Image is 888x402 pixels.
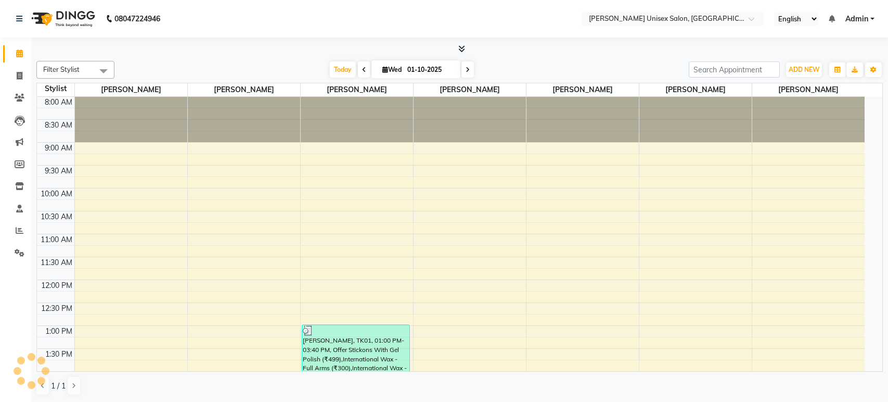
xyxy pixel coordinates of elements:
b: 08047224946 [114,4,160,33]
span: [PERSON_NAME] [75,83,187,96]
button: ADD NEW [786,62,822,77]
span: [PERSON_NAME] [301,83,413,96]
div: 10:00 AM [38,189,74,199]
span: Wed [380,66,404,73]
span: Filter Stylist [43,65,80,73]
span: [PERSON_NAME] [752,83,865,96]
span: [PERSON_NAME] [639,83,752,96]
input: Search Appointment [689,61,780,78]
div: Stylist [37,83,74,94]
span: Today [330,61,356,78]
img: logo [27,4,98,33]
div: 8:00 AM [43,97,74,108]
div: 10:30 AM [38,211,74,222]
div: 1:30 PM [43,349,74,360]
span: [PERSON_NAME] [414,83,526,96]
div: 12:30 PM [39,303,74,314]
span: Admin [845,14,868,24]
div: 12:00 PM [39,280,74,291]
span: [PERSON_NAME] [526,83,639,96]
span: ADD NEW [789,66,819,73]
div: 8:30 AM [43,120,74,131]
input: 2025-10-01 [404,62,456,78]
div: 11:00 AM [38,234,74,245]
div: 11:30 AM [38,257,74,268]
span: 1 / 1 [51,381,66,392]
div: 1:00 PM [43,326,74,337]
div: 9:00 AM [43,143,74,154]
div: 9:30 AM [43,166,74,177]
span: [PERSON_NAME] [188,83,300,96]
